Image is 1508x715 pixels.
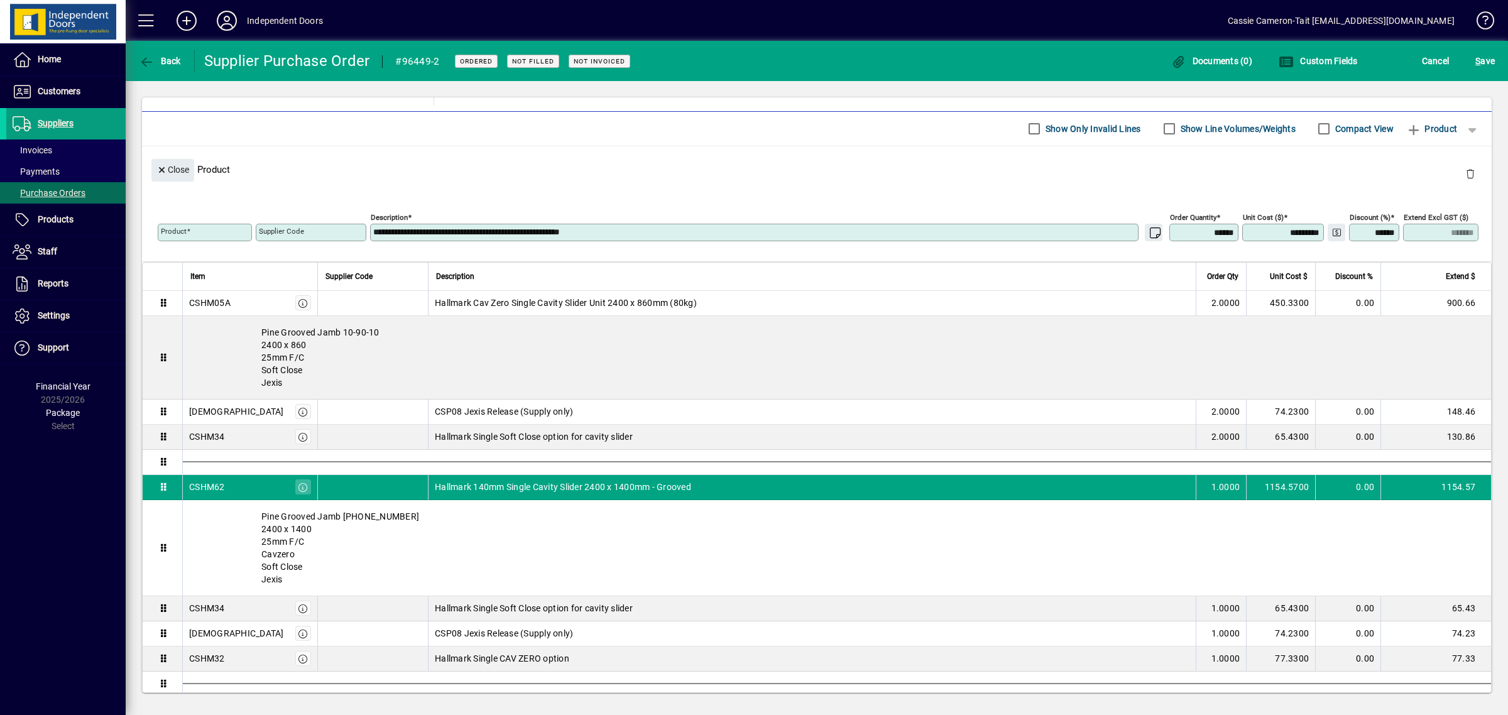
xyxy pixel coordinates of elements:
td: 0.00 [1315,291,1380,316]
div: Product [142,146,1492,192]
mat-label: Description [371,212,408,221]
button: Save [1472,50,1498,72]
span: Financial Year [36,381,90,391]
td: 1154.5700 [1246,475,1315,500]
td: 0.00 [1315,400,1380,425]
mat-label: Order Quantity [1170,212,1216,221]
td: 1.0000 [1196,475,1246,500]
td: 0.00 [1315,425,1380,450]
span: Unit Cost $ [1270,270,1308,283]
mat-label: Product [161,227,187,236]
span: CSP08 Jexis Release (Supply only) [435,627,573,640]
a: Customers [6,76,126,107]
span: Staff [38,246,57,256]
div: [DEMOGRAPHIC_DATA] [189,405,284,418]
span: Settings [38,310,70,320]
div: Pine Grooved Jamb 10-90-10 2400 x 860 25mm F/C Soft Close Jexis [183,316,1491,399]
button: Cancel [1419,50,1453,72]
button: Close [151,159,194,182]
button: Add [167,9,207,32]
a: Support [6,332,126,364]
span: Customers [38,86,80,96]
div: [DEMOGRAPHIC_DATA] [189,627,284,640]
span: Hallmark Single Soft Close option for cavity slider [435,602,633,614]
td: 65.4300 [1246,425,1315,450]
span: Ordered [460,57,493,65]
button: Profile [207,9,247,32]
td: 65.43 [1380,596,1491,621]
td: 900.66 [1380,291,1491,316]
span: Supplier Code [325,270,373,283]
button: Change Price Levels [1328,224,1345,241]
a: Settings [6,300,126,332]
mat-label: Supplier Code [259,227,304,236]
a: Knowledge Base [1467,3,1492,43]
app-page-header-button: Back [126,50,195,72]
button: Back [136,50,184,72]
span: Close [156,160,189,180]
span: Product [1406,119,1457,139]
td: 74.2300 [1246,400,1315,425]
div: CSHM05A [189,297,231,309]
td: 1.0000 [1196,596,1246,621]
app-page-header-button: Delete [1455,168,1485,179]
span: Not Filled [512,57,554,65]
span: Reports [38,278,68,288]
label: Show Line Volumes/Weights [1178,123,1296,135]
span: S [1475,56,1480,66]
td: 2.0000 [1196,400,1246,425]
td: 0.00 [1315,475,1380,500]
span: Back [139,56,181,66]
td: 0.00 [1315,647,1380,672]
td: 1.0000 [1196,621,1246,647]
span: Home [38,54,61,64]
span: Description [436,270,474,283]
td: 77.3300 [1246,647,1315,672]
td: 2.0000 [1196,425,1246,450]
span: Suppliers [38,118,74,128]
span: Payments [13,166,60,177]
span: Extend $ [1446,270,1475,283]
span: Order Qty [1207,270,1238,283]
td: 74.2300 [1246,621,1315,647]
span: Package [46,408,80,418]
button: Delete [1455,159,1485,189]
div: Cassie Cameron-Tait [EMAIL_ADDRESS][DOMAIN_NAME] [1228,11,1455,31]
a: Payments [6,161,126,182]
div: Pine Grooved Jamb [PHONE_NUMBER] 2400 x 1400 25mm F/C Cavzero Soft Close Jexis [183,500,1491,596]
td: 0.00 [1315,621,1380,647]
a: Products [6,204,126,236]
span: Cancel [1422,51,1450,71]
div: CSHM32 [189,652,225,665]
span: ave [1475,51,1495,71]
a: Reports [6,268,126,300]
div: CSHM34 [189,430,225,443]
label: Show Only Invalid Lines [1043,123,1141,135]
label: Compact View [1333,123,1394,135]
td: 148.46 [1380,400,1491,425]
span: Hallmark Single CAV ZERO option [435,652,569,665]
span: Documents (0) [1171,56,1252,66]
td: 77.33 [1380,647,1491,672]
span: Item [190,270,205,283]
span: Purchase Orders [13,188,85,198]
span: Invoices [13,145,52,155]
td: 0.00 [1315,596,1380,621]
div: Independent Doors [247,11,323,31]
span: Discount % [1335,270,1373,283]
a: Home [6,44,126,75]
button: Custom Fields [1276,50,1361,72]
a: Staff [6,236,126,268]
mat-label: Unit Cost ($) [1243,212,1284,221]
div: CSHM34 [189,602,225,614]
td: 130.86 [1380,425,1491,450]
a: Purchase Orders [6,182,126,204]
span: Support [38,342,69,352]
td: 450.3300 [1246,291,1315,316]
span: Products [38,214,74,224]
button: Product [1400,117,1463,140]
span: Custom Fields [1279,56,1358,66]
span: Hallmark 140mm Single Cavity Slider 2400 x 1400mm - Grooved [435,481,691,493]
span: Hallmark Cav Zero Single Cavity Slider Unit 2400 x 860mm (80kg) [435,297,697,309]
td: 1.0000 [1196,647,1246,672]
